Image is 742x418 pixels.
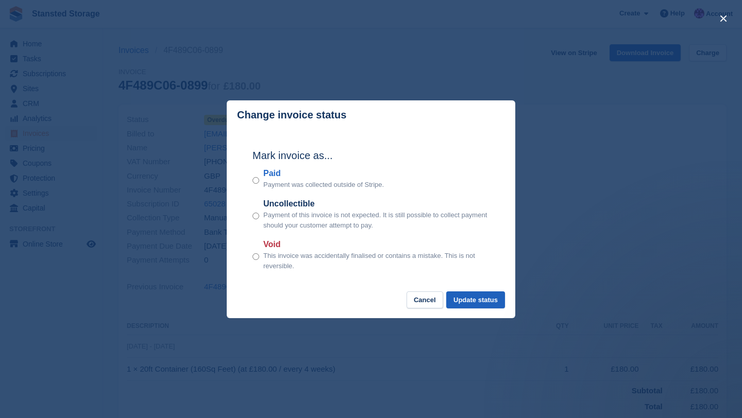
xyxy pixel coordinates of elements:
label: Paid [263,167,384,180]
label: Void [263,238,490,251]
button: close [715,10,732,27]
label: Uncollectible [263,198,490,210]
p: Payment was collected outside of Stripe. [263,180,384,190]
p: Payment of this invoice is not expected. It is still possible to collect payment should your cust... [263,210,490,230]
button: Cancel [407,291,443,308]
button: Update status [446,291,505,308]
p: This invoice was accidentally finalised or contains a mistake. This is not reversible. [263,251,490,271]
p: Change invoice status [237,109,346,121]
h2: Mark invoice as... [252,148,490,163]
